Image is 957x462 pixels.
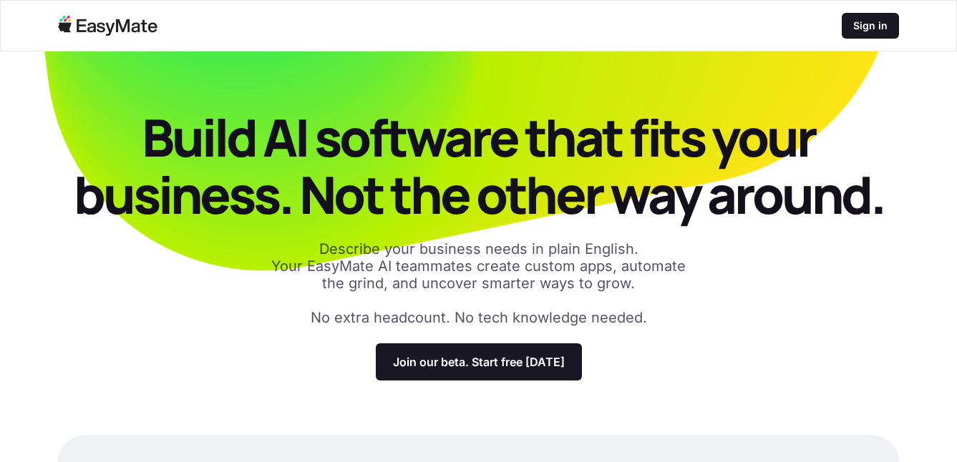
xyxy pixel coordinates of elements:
a: Sign in [842,13,899,39]
p: Sign in [853,19,888,33]
a: Join our beta. Start free [DATE] [376,343,582,380]
p: Describe your business needs in plain English. Your EasyMate AI teammates create custom apps, aut... [264,240,694,292]
p: Join our beta. Start free [DATE] [393,355,565,369]
p: Build AI software that fits your business. Not the other way around. [57,109,900,223]
p: No extra headcount. No tech knowledge needed. [311,309,647,326]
